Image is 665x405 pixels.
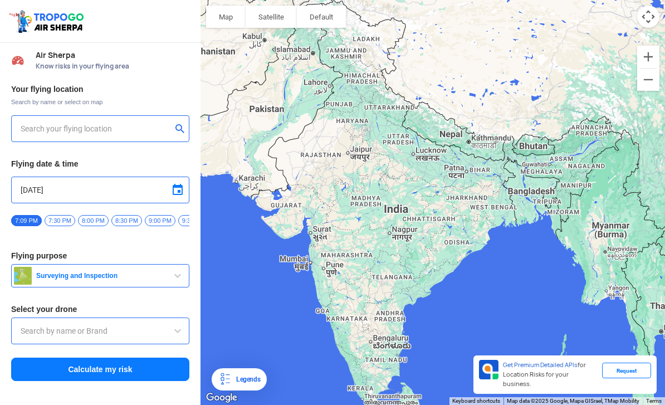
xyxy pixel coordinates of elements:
[21,122,172,135] input: Search your flying location
[452,397,500,405] button: Keyboard shortcuts
[503,361,578,369] span: Get Premium Detailed APIs
[637,6,659,28] button: Map camera controls
[479,360,498,379] img: Premium APIs
[11,358,189,381] button: Calculate my risk
[507,398,639,404] span: Map data ©2025 Google, Mapa GISrael, TMap Mobility
[8,8,87,34] img: ic_tgdronemaps.svg
[145,215,175,226] span: 9:00 PM
[78,215,109,226] span: 8:00 PM
[21,324,180,338] input: Search by name or Brand
[11,53,25,67] img: Risk Scores
[11,97,189,106] span: Search by name or select on map
[32,271,171,280] span: Surveying and Inspection
[111,215,142,226] span: 8:30 PM
[36,62,189,71] span: Know risks in your flying area
[206,6,246,28] button: Show street map
[178,215,209,226] span: 9:30 PM
[11,305,189,313] h3: Select your drone
[45,215,75,226] span: 7:30 PM
[203,391,240,405] a: Open this area in Google Maps (opens a new window)
[21,183,180,197] input: Select Date
[11,160,189,168] h3: Flying date & time
[646,398,662,404] a: Terms
[11,85,189,93] h3: Your flying location
[11,215,42,226] span: 7:09 PM
[218,373,232,386] img: Legends
[14,267,32,285] img: survey.png
[602,363,651,378] div: Request
[232,373,260,386] div: Legends
[203,391,240,405] img: Google
[11,252,189,260] h3: Flying purpose
[11,264,189,287] button: Surveying and Inspection
[36,51,189,60] span: Air Sherpa
[637,46,659,68] button: Zoom in
[246,6,297,28] button: Show satellite imagery
[498,360,602,389] div: for Location Risks for your business.
[637,69,659,91] button: Zoom out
